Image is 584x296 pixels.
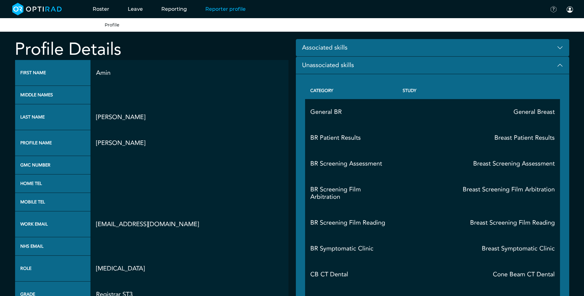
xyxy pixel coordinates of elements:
td: Breast Patient Results [397,125,560,151]
img: brand-opti-rad-logos-blue-and-white-d2f68631ba2948856bd03f2d395fb146ddc8fb01b4b6e9315ea85fa773367... [12,3,62,15]
th: Nhs email [15,237,91,256]
th: Study [397,82,560,99]
td: BR Patient Results [305,125,397,151]
td: Breast Screening Film Reading [397,210,560,236]
th: Role [15,256,91,282]
th: Last name [15,104,91,130]
td: BR Screening Film Reading [305,210,397,236]
th: Work email [15,211,91,237]
td: General Breast [397,99,560,125]
td: BR Screening Assessment [305,151,397,177]
th: Gmc number [15,156,91,174]
td: [MEDICAL_DATA] [91,256,288,282]
td: BR Symptomatic Clinic [305,236,397,262]
a: Profile [105,22,119,28]
td: Breast Screening Film Arbitration [397,177,560,210]
td: Breast Symptomatic Clinic [397,236,560,262]
button: Associated skills [296,39,570,57]
h2: Profile Details [15,39,288,60]
td: Amin [91,60,288,86]
button: Unassociated skills [296,57,570,74]
td: Breast Screening Assessment [397,151,560,177]
td: Cone Beam CT Dental [397,262,560,287]
td: [EMAIL_ADDRESS][DOMAIN_NAME] [91,211,288,237]
th: Profile name [15,130,91,156]
th: Mobile tel [15,193,91,211]
td: CB CT Dental [305,262,397,287]
td: [PERSON_NAME] [91,104,288,130]
th: Middle names [15,86,91,104]
td: BR Screening Film Arbitration [305,177,397,210]
td: General BR [305,99,397,125]
th: Home tel [15,174,91,193]
th: Category [305,82,397,99]
td: [PERSON_NAME] [91,130,288,156]
th: First name [15,60,91,86]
